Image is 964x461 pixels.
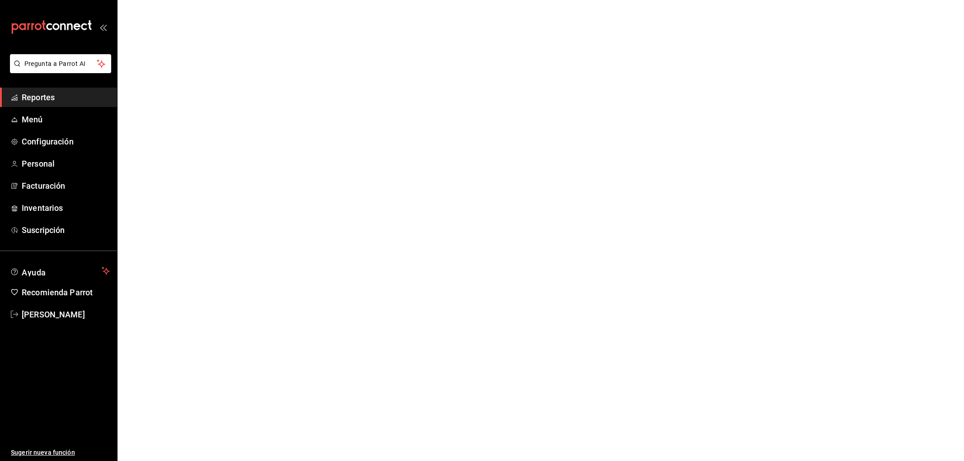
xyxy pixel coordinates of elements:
span: Pregunta a Parrot AI [24,59,97,69]
span: Sugerir nueva función [11,448,110,457]
span: Configuración [22,135,110,148]
button: open_drawer_menu [99,23,107,31]
span: Personal [22,158,110,170]
span: Recomienda Parrot [22,286,110,298]
span: [PERSON_NAME] [22,308,110,321]
span: Facturación [22,180,110,192]
span: Inventarios [22,202,110,214]
a: Pregunta a Parrot AI [6,65,111,75]
span: Ayuda [22,265,98,276]
button: Pregunta a Parrot AI [10,54,111,73]
span: Menú [22,113,110,126]
span: Suscripción [22,224,110,236]
span: Reportes [22,91,110,103]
